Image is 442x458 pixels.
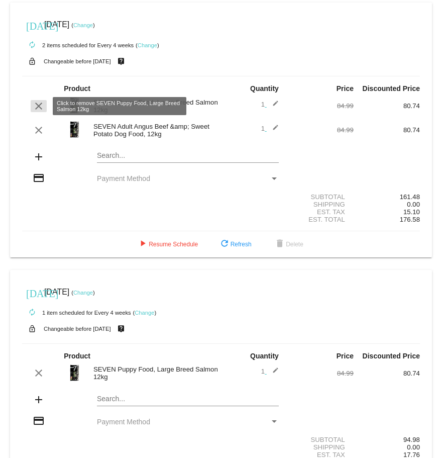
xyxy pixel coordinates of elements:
[261,125,279,132] span: 1
[64,119,84,139] img: 31895.jpg
[26,55,38,68] mat-icon: lock_open
[274,241,303,248] span: Delete
[71,22,95,28] small: ( )
[33,172,45,184] mat-icon: credit_card
[250,84,279,93] strong: Quantity
[354,193,420,201] div: 161.48
[218,238,231,250] mat-icon: refresh
[97,418,150,426] span: Payment Method
[33,394,45,406] mat-icon: add
[210,235,260,253] button: Refresh
[64,362,84,383] img: 31909.jpg
[266,235,311,253] button: Delete
[363,352,420,360] strong: Discounted Price
[22,42,134,48] small: 2 items scheduled for Every 4 weeks
[407,201,420,208] span: 0.00
[33,100,45,112] mat-icon: clear
[33,151,45,163] mat-icon: add
[337,84,354,93] strong: Price
[138,42,157,48] a: Change
[287,201,354,208] div: Shipping
[136,42,159,48] small: ( )
[354,370,420,377] div: 80.74
[64,95,84,115] img: 31909.jpg
[267,100,279,112] mat-icon: edit
[97,174,150,182] span: Payment Method
[64,352,90,360] strong: Product
[88,99,221,114] div: SEVEN Puppy Food, Large Breed Salmon 12kg
[287,370,354,377] div: 84.99
[26,322,38,335] mat-icon: lock_open
[33,367,45,379] mat-icon: clear
[267,124,279,136] mat-icon: edit
[400,216,420,223] span: 176.58
[26,19,38,31] mat-icon: [DATE]
[115,55,127,68] mat-icon: live_help
[73,290,93,296] a: Change
[33,124,45,136] mat-icon: clear
[287,208,354,216] div: Est. Tax
[22,310,131,316] small: 1 item scheduled for Every 4 weeks
[337,352,354,360] strong: Price
[407,443,420,451] span: 0.00
[97,152,279,160] input: Search...
[354,126,420,134] div: 80.74
[44,326,111,332] small: Changeable before [DATE]
[137,241,198,248] span: Resume Schedule
[261,368,279,375] span: 1
[129,235,206,253] button: Resume Schedule
[133,310,157,316] small: ( )
[287,216,354,223] div: Est. Total
[26,307,38,319] mat-icon: autorenew
[33,415,45,427] mat-icon: credit_card
[250,352,279,360] strong: Quantity
[403,208,420,216] span: 15.10
[97,174,279,182] mat-select: Payment Method
[71,290,95,296] small: ( )
[287,102,354,110] div: 84.99
[44,58,111,64] small: Changeable before [DATE]
[363,84,420,93] strong: Discounted Price
[88,123,221,138] div: SEVEN Adult Angus Beef &amp; Sweet Potato Dog Food, 12kg
[274,238,286,250] mat-icon: delete
[287,126,354,134] div: 84.99
[354,436,420,443] div: 94.98
[261,101,279,108] span: 1
[287,193,354,201] div: Subtotal
[267,367,279,379] mat-icon: edit
[354,102,420,110] div: 80.74
[287,443,354,451] div: Shipping
[73,22,93,28] a: Change
[287,436,354,443] div: Subtotal
[135,310,154,316] a: Change
[64,84,90,93] strong: Product
[26,287,38,299] mat-icon: [DATE]
[88,365,221,381] div: SEVEN Puppy Food, Large Breed Salmon 12kg
[26,39,38,51] mat-icon: autorenew
[218,241,252,248] span: Refresh
[115,322,127,335] mat-icon: live_help
[97,418,279,426] mat-select: Payment Method
[97,395,279,403] input: Search...
[137,238,149,250] mat-icon: play_arrow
